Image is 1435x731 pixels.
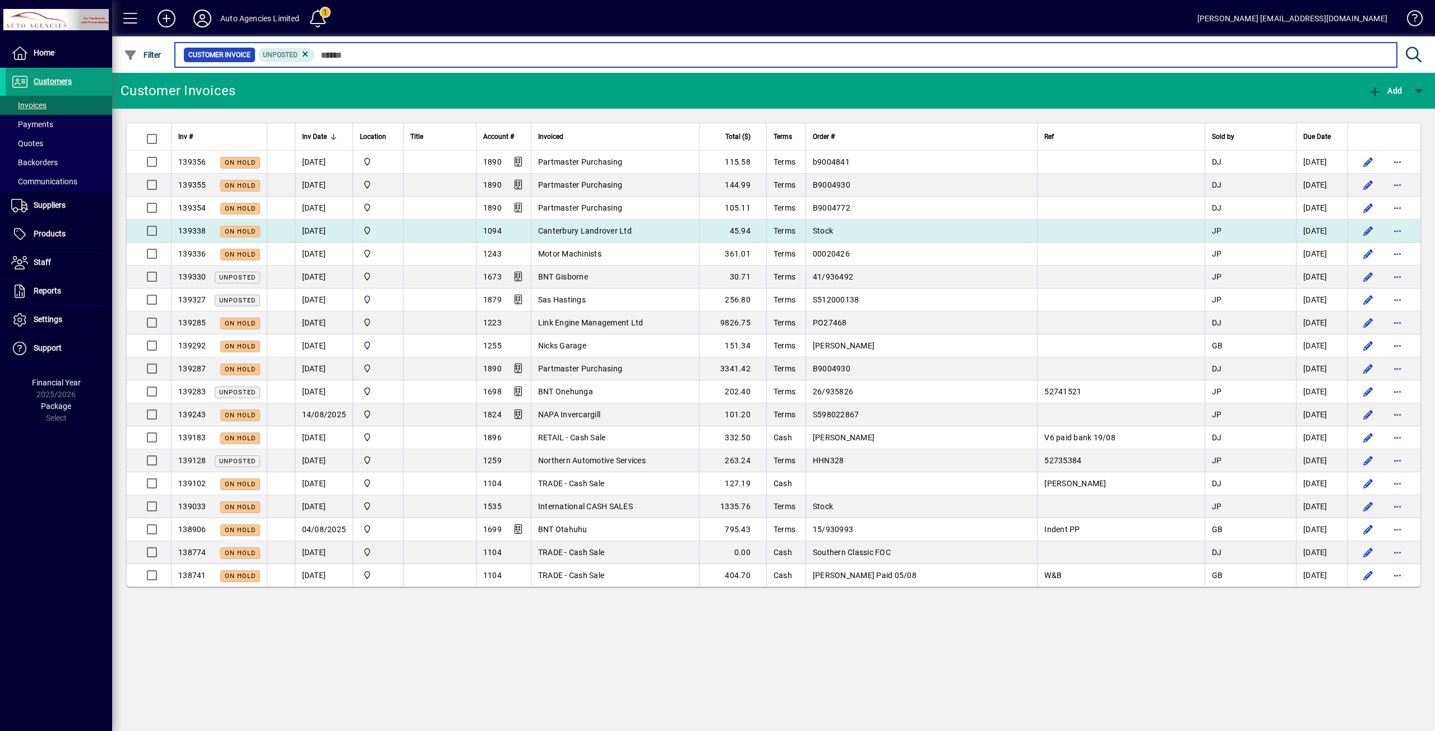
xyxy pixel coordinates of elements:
[483,226,502,235] span: 1094
[11,139,43,148] span: Quotes
[1388,222,1406,240] button: More options
[483,502,502,511] span: 1535
[813,249,850,258] span: 00020426
[360,179,396,191] span: Rangiora
[483,131,514,143] span: Account #
[1388,153,1406,171] button: More options
[178,525,206,534] span: 138906
[360,454,396,467] span: Rangiora
[6,172,112,191] a: Communications
[410,131,469,143] div: Title
[6,277,112,305] a: Reports
[1388,520,1406,538] button: More options
[483,180,502,189] span: 1890
[219,274,256,281] span: Unposted
[360,131,396,143] div: Location
[1399,2,1421,39] a: Knowledge Base
[483,548,502,557] span: 1104
[178,433,206,442] span: 139183
[178,410,206,419] span: 139243
[295,334,353,357] td: [DATE]
[225,228,256,235] span: On hold
[483,318,502,327] span: 1223
[6,115,112,134] a: Payments
[188,49,251,60] span: Customer Invoice
[813,318,847,327] span: PO27468
[699,518,766,541] td: 795.43
[699,472,766,495] td: 127.19
[149,8,184,29] button: Add
[6,134,112,153] a: Quotes
[538,318,644,327] span: Link Engine Management Ltd
[219,297,256,304] span: Unposted
[483,525,502,534] span: 1699
[6,306,112,334] a: Settings
[360,202,396,214] span: Rangiora
[538,410,600,419] span: NAPA Invercargill
[1359,314,1377,332] button: Edit
[774,502,795,511] span: Terms
[1359,222,1377,240] button: Edit
[813,131,835,143] span: Order #
[1197,10,1387,27] div: [PERSON_NAME] [EMAIL_ADDRESS][DOMAIN_NAME]
[1212,525,1223,534] span: GB
[1296,266,1348,288] td: [DATE]
[1359,268,1377,286] button: Edit
[1296,495,1348,518] td: [DATE]
[178,295,206,304] span: 139327
[225,527,256,534] span: On hold
[1044,479,1106,488] span: [PERSON_NAME]
[483,272,502,281] span: 1673
[774,364,795,373] span: Terms
[538,272,588,281] span: BNT Gisborne
[699,541,766,564] td: 0.00
[699,243,766,266] td: 361.01
[360,546,396,558] span: Rangiora
[1388,474,1406,492] button: More options
[774,318,795,327] span: Terms
[774,157,795,166] span: Terms
[1212,364,1222,373] span: DJ
[360,523,396,536] span: Rangiora
[1359,199,1377,217] button: Edit
[699,334,766,357] td: 151.34
[225,182,256,189] span: On hold
[295,380,353,403] td: [DATE]
[813,203,850,212] span: B9004772
[225,412,256,419] span: On hold
[178,226,206,235] span: 139338
[178,180,206,189] span: 139355
[774,203,795,212] span: Terms
[1296,311,1348,334] td: [DATE]
[1296,243,1348,266] td: [DATE]
[295,311,353,334] td: [DATE]
[706,131,761,143] div: Total ($)
[774,131,792,143] span: Terms
[295,541,353,564] td: [DATE]
[1359,566,1377,584] button: Edit
[1359,497,1377,515] button: Edit
[225,251,256,258] span: On hold
[483,433,502,442] span: 1896
[538,226,632,235] span: Canterbury Landrover Ltd
[11,177,77,186] span: Communications
[1368,86,1402,95] span: Add
[178,318,206,327] span: 139285
[178,387,206,396] span: 139283
[1296,357,1348,380] td: [DATE]
[6,96,112,115] a: Invoices
[699,174,766,197] td: 144.99
[774,410,795,419] span: Terms
[1212,226,1222,235] span: JP
[813,157,850,166] span: b9004841
[360,248,396,260] span: Rangiora
[1388,497,1406,515] button: More options
[1388,360,1406,378] button: More options
[360,362,396,375] span: Rangiora
[813,131,1030,143] div: Order #
[1296,403,1348,426] td: [DATE]
[1359,406,1377,423] button: Edit
[34,258,51,267] span: Staff
[360,271,396,283] span: Rangiora
[483,203,502,212] span: 1890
